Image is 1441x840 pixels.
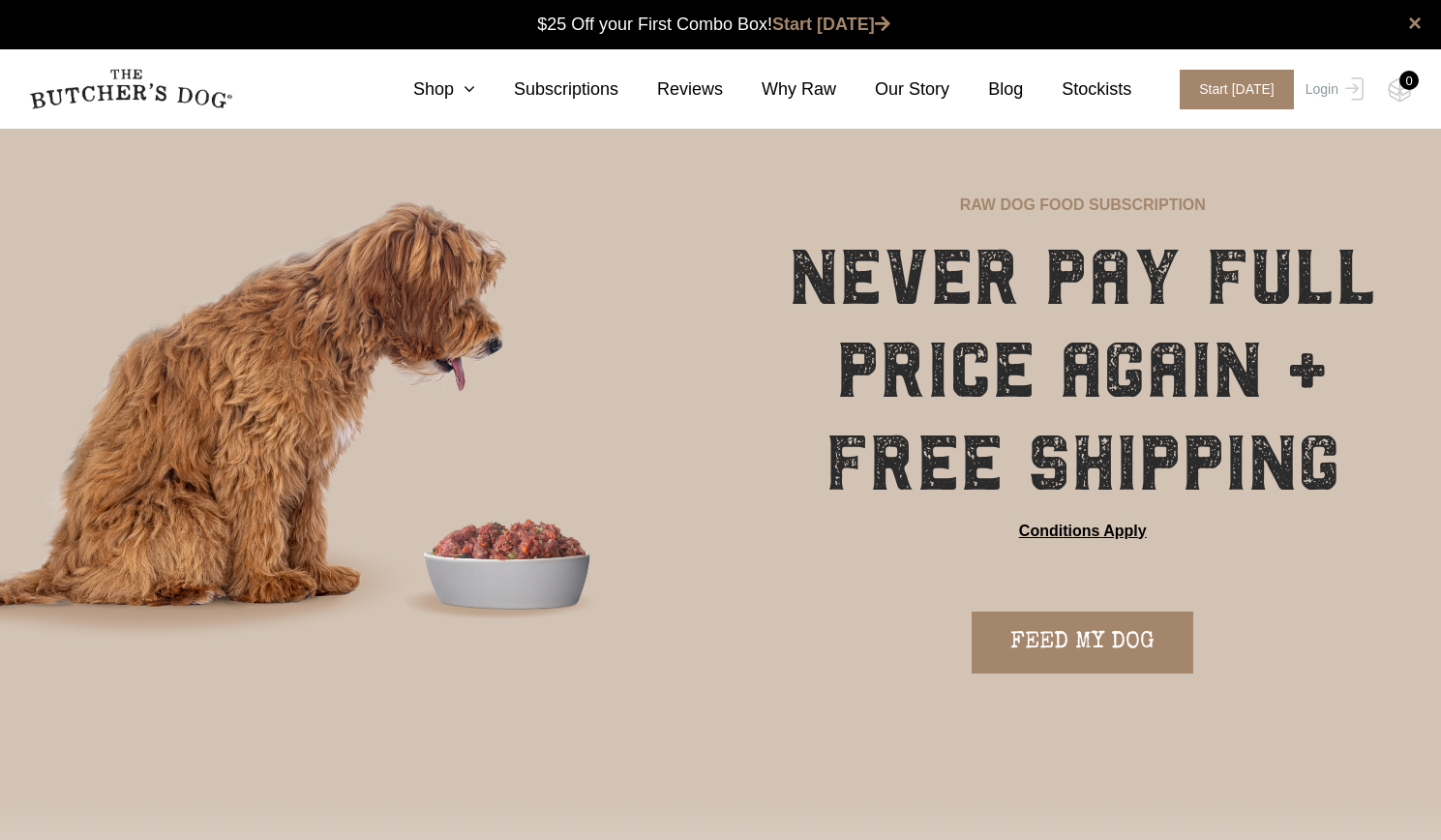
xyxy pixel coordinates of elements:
[1160,70,1301,109] a: Start [DATE]
[949,76,1023,103] a: Blog
[375,76,475,103] a: Shop
[972,612,1193,674] a: FEED MY DOG
[1180,70,1294,109] span: Start [DATE]
[836,76,949,103] a: Our Story
[773,231,1394,510] h1: NEVER PAY FULL PRICE AGAIN + FREE SHIPPING
[1388,77,1412,103] img: TBD_Cart-Empty.png
[772,15,890,34] a: Start [DATE]
[1408,12,1422,35] a: close
[1023,76,1131,103] a: Stockists
[723,76,836,103] a: Why Raw
[1019,520,1147,543] a: Conditions Apply
[1301,70,1364,109] a: Login
[618,76,723,103] a: Reviews
[960,194,1206,217] p: RAW DOG FOOD SUBSCRIPTION
[475,76,618,103] a: Subscriptions
[1399,71,1419,90] div: 0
